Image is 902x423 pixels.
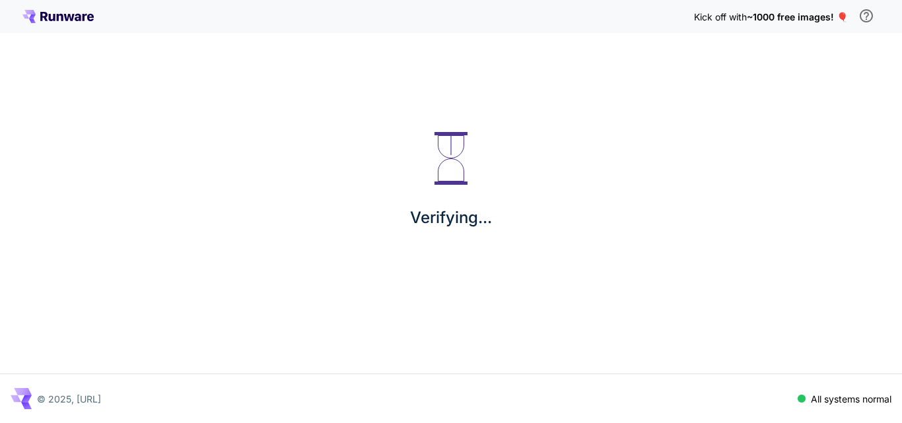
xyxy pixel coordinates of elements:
span: ~1000 free images! 🎈 [747,11,848,22]
button: In order to qualify for free credit, you need to sign up with a business email address and click ... [853,3,880,29]
p: Verifying... [410,206,492,230]
span: Kick off with [694,11,747,22]
p: © 2025, [URL] [37,392,101,406]
p: All systems normal [811,392,891,406]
